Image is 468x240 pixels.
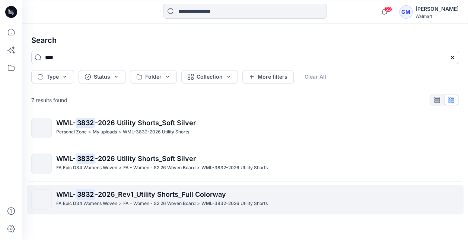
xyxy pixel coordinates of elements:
[384,6,392,12] span: 53
[31,70,74,83] button: Type
[76,189,95,199] mark: 3832
[197,200,200,208] p: >
[27,185,464,214] a: WML-3832-2026_Rev1_Utility Shorts_Full ColorwayFA Epic D34 Womens Woven>FA - Women - S2 26 Woven ...
[130,70,177,83] button: Folder
[56,164,117,172] p: FA Epic D34 Womens Woven
[118,128,121,136] p: >
[416,13,459,19] div: Walmart
[123,200,195,208] p: FA - Women - S2 26 Woven Board
[56,190,76,198] span: WML-
[197,164,200,172] p: >
[95,190,226,198] span: -2026_Rev1_Utility Shorts_Full Colorway
[123,164,195,172] p: FA - Women - S2 26 Woven Board
[56,128,87,136] p: Personal Zone
[25,30,465,51] h4: Search
[95,119,196,127] span: -2026 Utility Shorts_Soft Silver
[119,164,122,172] p: >
[31,96,67,104] p: 7 results found
[27,149,464,179] a: WML-3832-2026 Utility Shorts_Soft SilverFA Epic D34 Womens Woven>FA - Women - S2 26 Woven Board>W...
[56,200,117,208] p: FA Epic D34 Womens Woven
[76,153,95,164] mark: 3832
[119,200,122,208] p: >
[88,128,91,136] p: >
[123,128,189,136] p: WML-3832-2026 Utility Shorts
[95,155,196,162] span: -2026 Utility Shorts_Soft Silver
[56,155,76,162] span: WML-
[27,113,464,143] a: WML-3832-2026 Utility Shorts_Soft SilverPersonal Zone>My uploads>WML-3832-2026 Utility Shorts
[93,128,117,136] p: My uploads
[76,117,95,128] mark: 3832
[201,200,268,208] p: WML-3832-2026 Utility Shorts
[181,70,238,83] button: Collection
[416,4,459,13] div: [PERSON_NAME]
[399,5,413,19] div: GM
[242,70,294,83] button: More filters
[79,70,125,83] button: Status
[56,119,76,127] span: WML-
[201,164,268,172] p: WML-3832-2026 Utility Shorts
